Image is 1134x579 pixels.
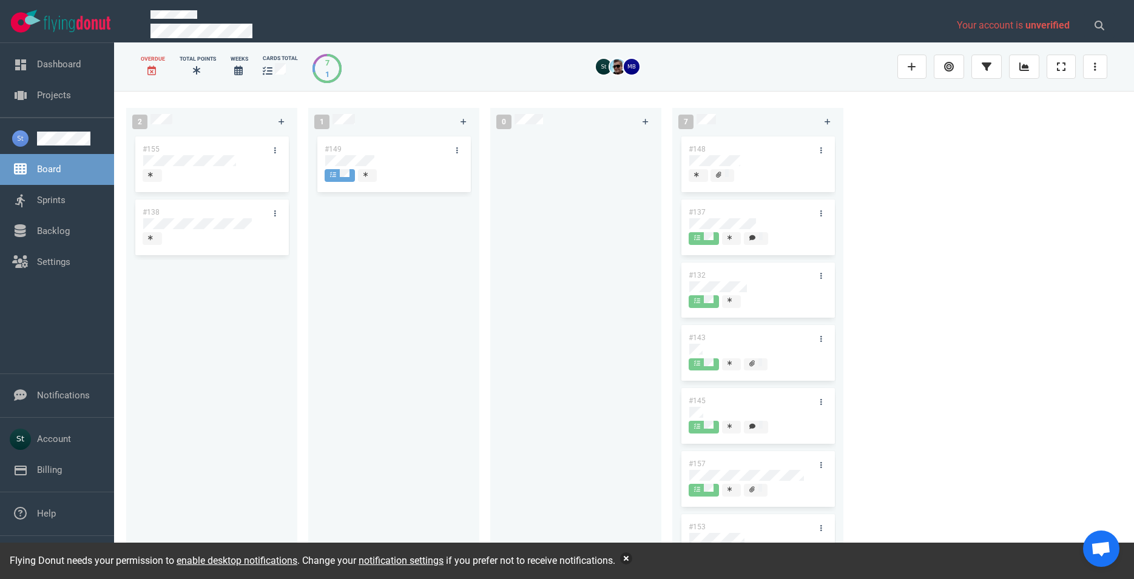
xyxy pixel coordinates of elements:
[1025,19,1070,31] span: unverified
[496,115,511,129] span: 0
[10,555,297,566] span: Flying Donut needs your permission to
[1083,530,1119,567] div: Open chat
[596,59,612,75] img: 26
[610,59,626,75] img: 26
[37,164,61,175] a: Board
[37,508,56,519] a: Help
[689,333,706,342] a: #143
[689,460,706,468] a: #157
[689,271,706,279] a: #132
[37,464,62,475] a: Billing
[957,19,1070,31] span: Your account is
[624,59,640,75] img: 26
[297,555,615,566] span: . Change your if you prefer not to receive notifications.
[37,226,70,236] a: Backlog
[689,145,706,153] a: #148
[325,69,329,80] div: 1
[325,57,329,69] div: 7
[37,59,81,70] a: Dashboard
[143,145,160,153] a: #155
[689,397,706,405] a: #145
[678,115,694,129] span: 7
[689,208,706,216] a: #137
[37,390,90,401] a: Notifications
[314,115,329,129] span: 1
[141,55,165,63] div: Overdue
[37,195,66,206] a: Sprints
[359,555,444,566] a: notification settings
[132,115,147,129] span: 2
[263,55,298,62] div: cards total
[689,523,706,531] a: #153
[325,145,342,153] a: #149
[143,208,160,216] a: #138
[231,55,248,63] div: Weeks
[37,90,71,101] a: Projects
[44,16,110,32] img: Flying Donut text logo
[37,433,71,444] a: Account
[180,55,216,63] div: Total Points
[177,555,297,566] a: enable desktop notifications
[37,256,70,267] a: Settings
